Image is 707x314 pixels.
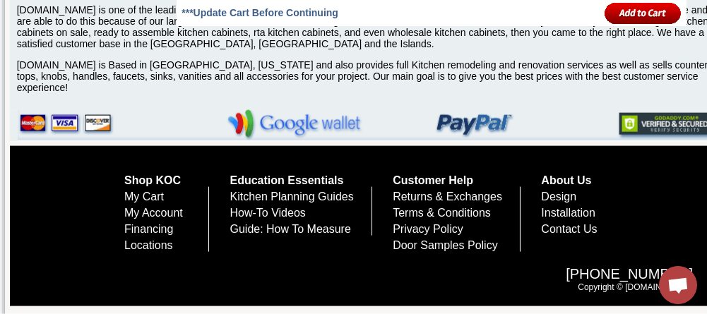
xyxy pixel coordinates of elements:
span: ***Update Cart Before Continuing [182,7,338,18]
span: [PHONE_NUMBER] [57,266,693,282]
a: Door Samples Policy [393,239,498,251]
a: Locations [124,239,173,251]
a: Contact Us [541,223,597,235]
a: My Cart [124,191,164,203]
a: Returns & Exchanges [393,191,502,203]
a: Education Essentials [230,174,344,186]
input: Add to Cart [605,1,682,25]
td: Beachwood Oak Shaker [204,64,240,80]
a: Shop KOC [124,174,181,186]
a: Design [541,191,576,203]
td: Alabaster Shaker [38,64,74,78]
img: pdf.png [2,4,13,15]
div: Copyright © [DOMAIN_NAME] [43,252,707,306]
a: Privacy Policy [393,223,463,235]
a: How-To Videos [230,207,306,219]
a: About Us [541,174,591,186]
a: Price Sheet View in PDF Format [16,2,114,14]
a: Installation [541,207,595,219]
a: Guide: How To Measure [230,223,351,235]
td: Baycreek Gray [166,64,202,78]
h5: Customer Help [393,174,521,187]
td: [PERSON_NAME] White Shaker [121,64,165,80]
td: [PERSON_NAME] Yellow Walnut [76,64,119,80]
a: My Account [124,207,183,219]
td: Bellmonte Maple [242,64,278,78]
div: Open chat [659,266,697,304]
b: Price Sheet View in PDF Format [16,6,114,13]
a: Terms & Conditions [393,207,491,219]
a: Kitchen Planning Guides [230,191,354,203]
a: Financing [124,223,173,235]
